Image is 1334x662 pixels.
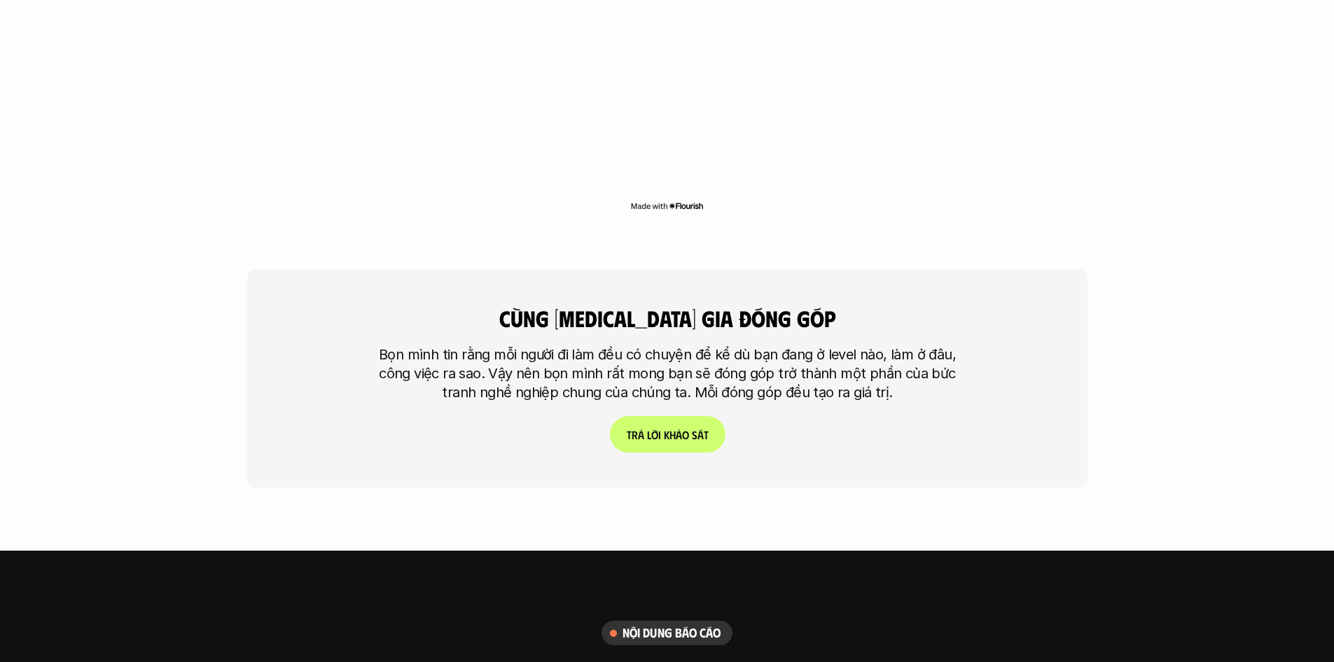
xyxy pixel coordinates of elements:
[626,428,631,441] span: T
[646,428,651,441] span: l
[703,428,708,441] span: t
[623,625,721,641] h6: nội dung báo cáo
[675,428,681,441] span: ả
[631,428,637,441] span: r
[663,428,669,441] span: k
[440,305,895,331] h4: cùng [MEDICAL_DATA] gia đóng góp
[637,428,644,441] span: ả
[691,428,697,441] span: s
[609,416,725,453] a: Trảlờikhảosát
[370,345,965,402] p: Bọn mình tin rằng mỗi người đi làm đều có chuyện để kể dù bạn đang ở level nào, làm ở đâu, công v...
[697,428,703,441] span: á
[651,428,658,441] span: ờ
[658,428,660,441] span: i
[669,428,675,441] span: h
[681,428,688,441] span: o
[630,200,704,212] img: Made with Flourish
